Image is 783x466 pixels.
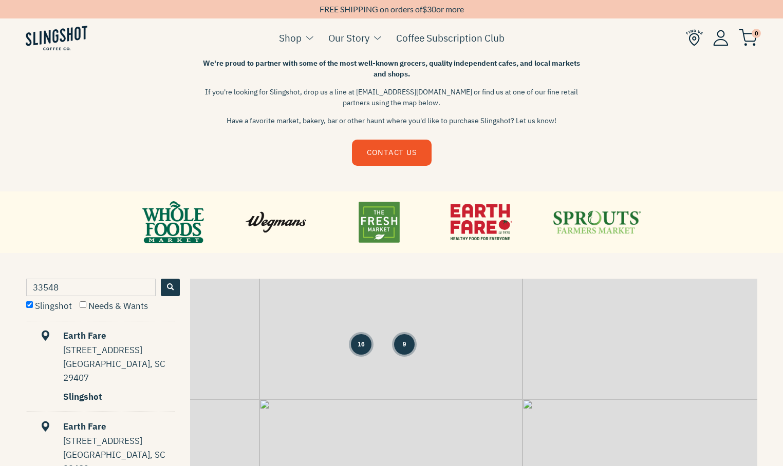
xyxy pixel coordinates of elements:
div: [STREET_ADDRESS] [63,343,175,357]
div: Earth Fare [27,420,175,434]
p: If you're looking for Slingshot, drop us a line at [EMAIL_ADDRESS][DOMAIN_NAME] or find us at one... [201,87,582,108]
span: 9 [403,340,406,349]
img: cart [739,29,757,46]
div: Slingshot [63,390,175,404]
span: $ [422,4,427,14]
label: Needs & Wants [80,300,148,312]
div: Earth Fare [27,329,175,343]
input: Type a postcode or address... [26,279,156,296]
div: Group of 16 locations [351,334,371,355]
input: Needs & Wants [80,301,86,308]
a: Coffee Subscription Club [396,30,505,46]
input: Slingshot [26,301,33,308]
span: 16 [358,340,364,349]
button: Search [161,279,180,296]
a: 0 [739,31,757,44]
p: Have a favorite market, bakery, bar or other haunt where you'd like to purchase Slingshot? Let us... [201,115,582,126]
span: 30 [427,4,436,14]
img: Find Us [686,29,703,46]
div: [STREET_ADDRESS] [63,434,175,448]
a: CONTACT US [352,140,432,166]
strong: We're proud to partner with some of the most well-known grocers, quality independent cafes, and l... [203,59,580,79]
div: Group of 9 locations [394,334,415,355]
div: [GEOGRAPHIC_DATA], SC 29407 [63,357,175,385]
span: 0 [752,29,761,38]
a: Our Story [328,30,369,46]
label: Slingshot [26,300,72,312]
img: Account [713,30,729,46]
a: Shop [279,30,302,46]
